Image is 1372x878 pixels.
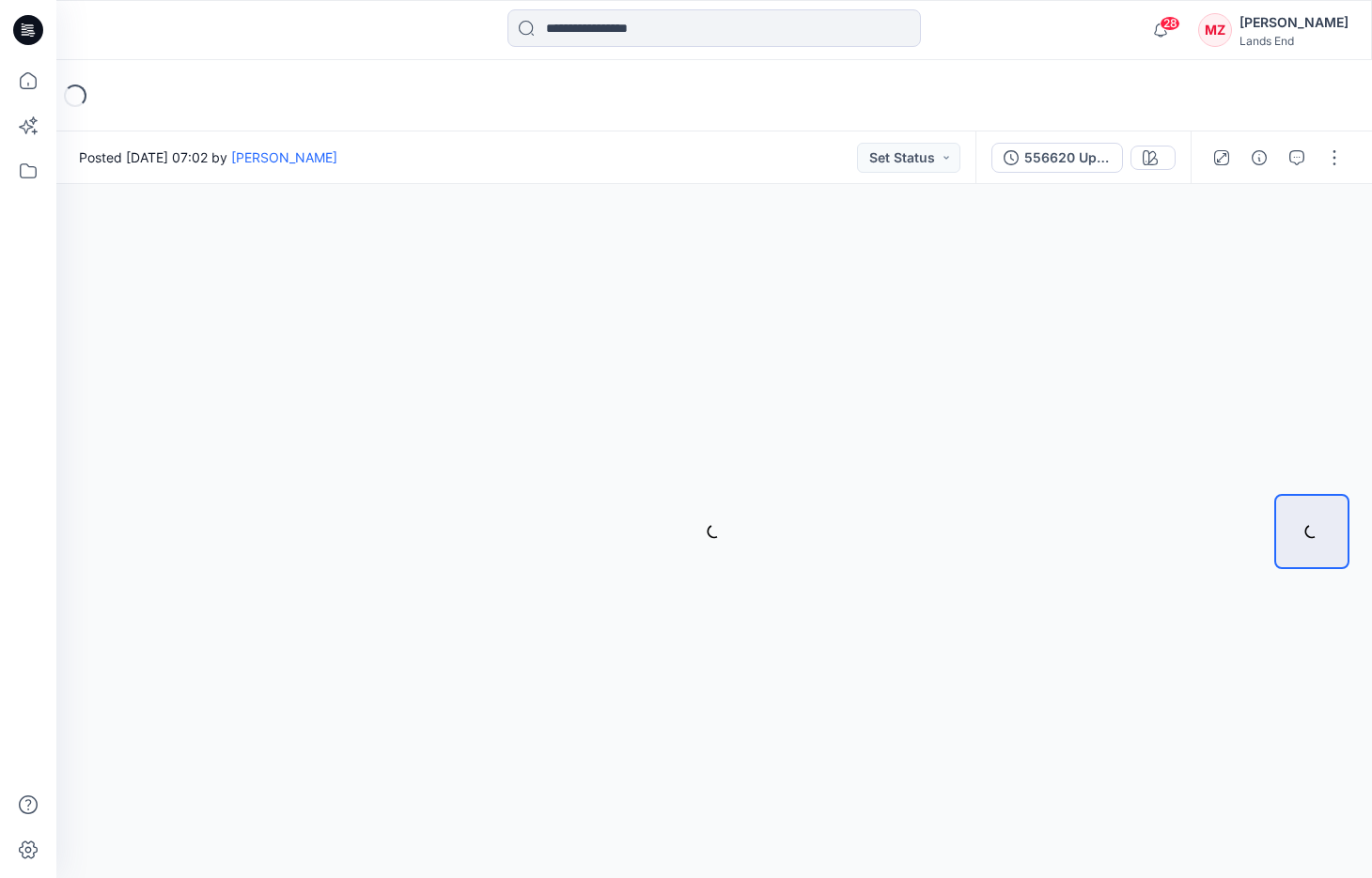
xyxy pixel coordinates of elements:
[1239,11,1349,34] div: [PERSON_NAME]
[1244,143,1274,173] button: Details
[991,143,1123,173] button: 556620 Updated
[231,149,337,165] a: [PERSON_NAME]
[1024,147,1111,168] div: 556620 Updated
[1160,16,1180,31] span: 28
[79,147,337,167] span: Posted [DATE] 07:02 by
[1239,34,1349,48] div: Lands End
[1198,13,1232,47] div: MZ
